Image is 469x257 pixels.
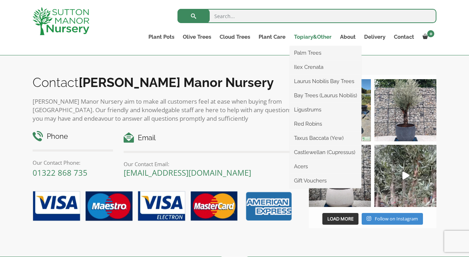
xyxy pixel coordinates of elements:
[375,215,418,222] span: Follow on Instagram
[124,167,251,178] a: [EMAIL_ADDRESS][DOMAIN_NAME]
[33,7,89,35] img: logo
[179,32,215,42] a: Olive Trees
[27,187,295,226] img: payment-options.png
[374,145,436,207] img: New arrivals Monday morning of beautiful olive trees 🤩🤩 The weather is beautiful this summer, gre...
[427,30,434,37] span: 0
[290,32,336,42] a: Topiary&Other
[290,90,361,101] a: Bay Trees (Laurus Nobilis)
[290,119,361,129] a: Red Robins
[322,213,358,225] button: Load More
[402,171,409,180] svg: Play
[290,133,361,143] a: Taxus Baccata (Yew)
[374,79,436,141] img: A beautiful multi-stem Spanish Olive tree potted in our luxurious fibre clay pots 😍😍
[290,48,361,58] a: Palm Trees
[327,215,354,222] span: Load More
[33,131,113,142] h4: Phone
[33,167,87,178] a: 01322 868 735
[124,160,295,168] p: Our Contact Email:
[215,32,254,42] a: Cloud Trees
[124,132,295,143] h4: Email
[33,158,113,167] p: Our Contact Phone:
[79,75,274,90] b: [PERSON_NAME] Manor Nursery
[360,32,390,42] a: Delivery
[33,75,295,90] h2: Contact
[418,32,436,42] a: 0
[374,145,436,207] a: Play
[144,32,179,42] a: Plant Pots
[290,147,361,158] a: Castlewellan (Cupressus)
[336,32,360,42] a: About
[290,175,361,186] a: Gift Vouchers
[290,62,361,72] a: Ilex Crenata
[33,97,295,123] p: [PERSON_NAME] Manor Nursery aim to make all customers feel at ease when buying from [GEOGRAPHIC_D...
[254,32,290,42] a: Plant Care
[177,9,436,23] input: Search...
[367,216,371,221] svg: Instagram
[290,161,361,172] a: Acers
[362,213,423,225] a: Instagram Follow on Instagram
[290,76,361,87] a: Laurus Nobilis Bay Trees
[390,32,418,42] a: Contact
[290,104,361,115] a: Ligustrums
